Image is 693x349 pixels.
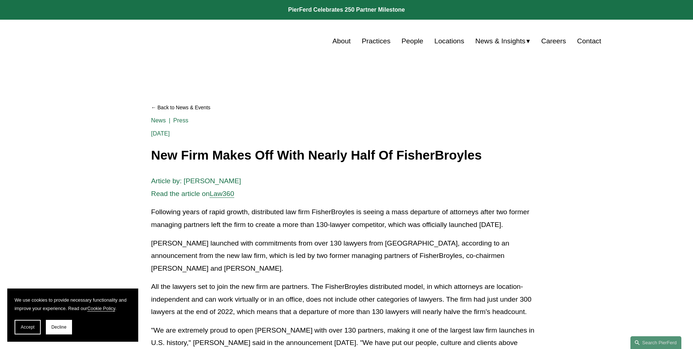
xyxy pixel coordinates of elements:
button: Accept [15,320,41,334]
a: Locations [434,34,464,48]
span: Accept [21,325,35,330]
p: [PERSON_NAME] launched with commitments from over 130 lawyers from [GEOGRAPHIC_DATA], according t... [151,237,542,275]
a: Press [173,117,188,123]
h1: New Firm Makes Off With Nearly Half Of FisherBroyles [151,148,542,162]
p: All the lawyers set to join the new firm are partners. The FisherBroyles distributed model, in wh... [151,281,542,318]
span: News & Insights [475,35,526,48]
a: Careers [541,34,566,48]
button: Decline [46,320,72,334]
a: About [332,34,351,48]
span: Decline [51,325,67,330]
a: Search this site [630,336,681,349]
a: Cookie Policy [87,306,115,311]
a: folder dropdown [475,34,530,48]
a: Back to News & Events [151,101,542,114]
section: Cookie banner [7,289,138,342]
p: We use cookies to provide necessary functionality and improve your experience. Read our . [15,296,131,313]
a: Practices [362,34,390,48]
a: People [402,34,423,48]
a: Contact [577,34,601,48]
span: [DATE] [151,130,170,137]
p: Following years of rapid growth, distributed law firm FisherBroyles is seeing a mass departure of... [151,206,542,231]
span: Article by: [PERSON_NAME] Read the article on [151,177,241,197]
a: Law360 [210,190,234,197]
a: News [151,117,166,123]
